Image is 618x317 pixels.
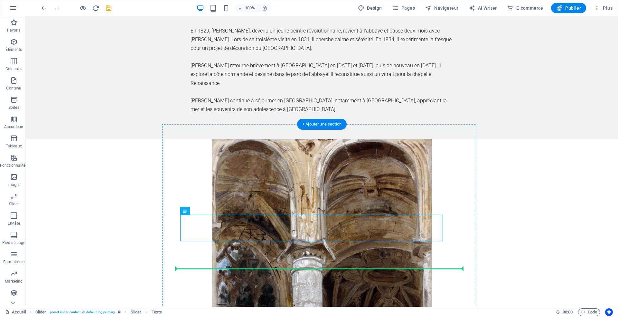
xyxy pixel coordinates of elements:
[6,144,22,149] p: Tableaux
[4,124,23,129] p: Accordéon
[3,259,24,265] p: Formulaires
[355,3,385,13] button: Design
[7,28,20,33] p: Favoris
[5,308,26,316] a: Cliquez pour annuler la sélection. Double-cliquez pour ouvrir Pages.
[425,5,458,11] span: Navigateur
[262,5,267,11] i: Lors du redimensionnement, ajuster automatiquement le niveau de zoom en fonction de l'appareil sé...
[392,5,415,11] span: Pages
[504,3,546,13] button: E-commerce
[49,308,115,316] span: . preset-slider-content-v3-default .bg-primary
[5,66,22,71] p: Colonnes
[297,119,347,130] div: + Ajouter une section
[358,5,382,11] span: Design
[105,5,112,12] i: Enregistrer (Ctrl+S)
[7,182,21,187] p: Images
[131,308,142,316] span: Cliquez pour sélectionner. Double-cliquez pour modifier.
[466,3,499,13] button: AI Writer
[5,279,23,284] p: Marketing
[105,4,112,12] button: save
[8,105,19,110] p: Boîtes
[8,221,20,226] p: En-tête
[390,3,417,13] button: Pages
[563,308,573,316] span: 00 00
[551,3,586,13] button: Publier
[79,4,87,12] button: Cliquez ici pour quitter le mode Aperçu et poursuivre l'édition.
[581,308,597,316] span: Code
[152,308,162,316] span: Cliquez pour sélectionner. Double-cliquez pour modifier.
[591,3,615,13] button: Plus
[6,86,21,91] p: Contenu
[507,5,543,11] span: E-commerce
[35,308,162,316] nav: breadcrumb
[594,5,613,11] span: Plus
[40,4,48,12] button: undo
[92,5,99,12] i: Actualiser la page
[469,5,497,11] span: AI Writer
[567,310,568,314] span: :
[118,310,121,314] i: Cet élément est une présélection personnalisable.
[355,3,385,13] div: Design (Ctrl+Alt+Y)
[9,201,19,207] p: Slider
[235,4,258,12] button: 100%
[35,308,46,316] span: Cliquez pour sélectionner. Double-cliquez pour modifier.
[5,47,22,52] p: Éléments
[245,4,255,12] h6: 100%
[578,308,600,316] button: Code
[4,298,23,303] p: Collections
[2,240,25,245] p: Pied de page
[423,3,461,13] button: Navigateur
[92,4,99,12] button: reload
[41,5,48,12] i: Annuler : Dupliquer les éléments (Ctrl+Z)
[556,308,573,316] h6: Durée de la session
[556,5,581,11] span: Publier
[605,308,613,316] button: Usercentrics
